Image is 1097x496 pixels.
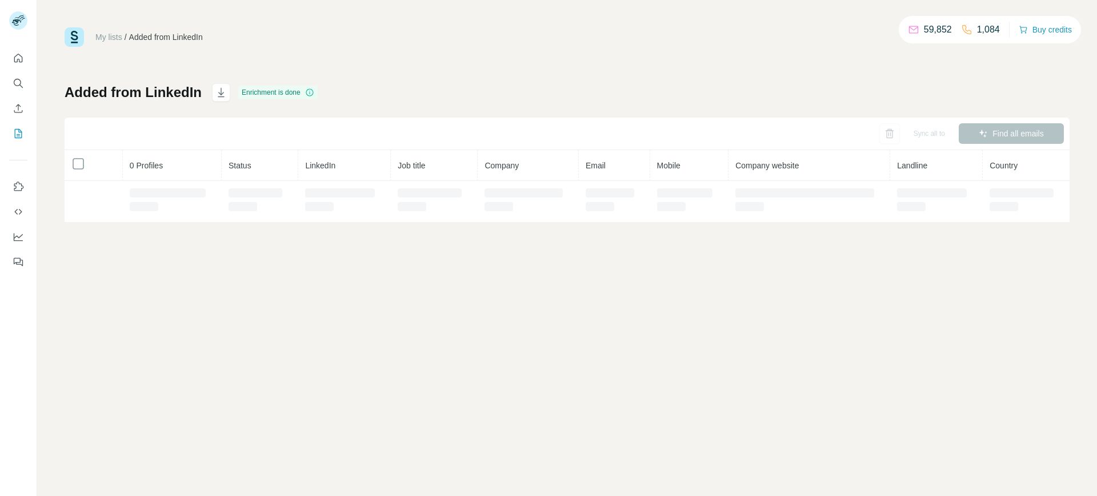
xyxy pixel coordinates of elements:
button: Use Surfe API [9,201,27,222]
p: 59,852 [924,23,952,37]
span: 0 Profiles [130,161,163,170]
button: Buy credits [1019,22,1072,38]
button: Dashboard [9,227,27,247]
button: Quick start [9,48,27,68]
span: Landline [897,161,927,170]
li: / [125,31,127,43]
span: Company [485,161,519,170]
span: Company website [735,161,799,170]
span: Job title [398,161,425,170]
span: Country [990,161,1018,170]
button: Feedback [9,252,27,272]
button: Enrich CSV [9,98,27,119]
p: 1,084 [977,23,1000,37]
button: Use Surfe on LinkedIn [9,176,27,197]
span: Status [229,161,251,170]
h1: Added from LinkedIn [65,83,202,102]
span: LinkedIn [305,161,335,170]
img: Surfe Logo [65,27,84,47]
button: Search [9,73,27,94]
span: Email [586,161,606,170]
span: Mobile [657,161,680,170]
div: Added from LinkedIn [129,31,203,43]
div: Enrichment is done [238,86,318,99]
a: My lists [95,33,122,42]
button: My lists [9,123,27,144]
